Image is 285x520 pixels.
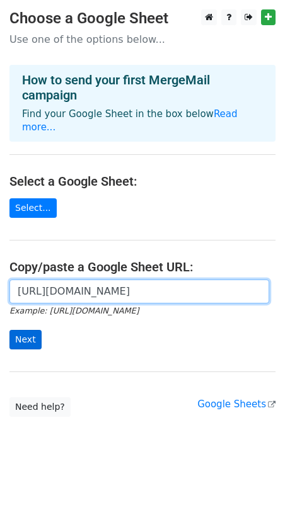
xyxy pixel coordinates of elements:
input: Paste your Google Sheet URL here [9,280,269,303]
h4: Select a Google Sheet: [9,174,276,189]
a: Select... [9,198,57,218]
input: Next [9,330,42,349]
small: Example: [URL][DOMAIN_NAME] [9,306,139,315]
h4: How to send your first MergeMail campaign [22,72,263,103]
a: Read more... [22,108,238,133]
a: Google Sheets [197,398,276,410]
iframe: Chat Widget [222,460,285,520]
a: Need help? [9,397,71,417]
p: Use one of the options below... [9,33,276,46]
p: Find your Google Sheet in the box below [22,108,263,134]
h3: Choose a Google Sheet [9,9,276,28]
h4: Copy/paste a Google Sheet URL: [9,259,276,274]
